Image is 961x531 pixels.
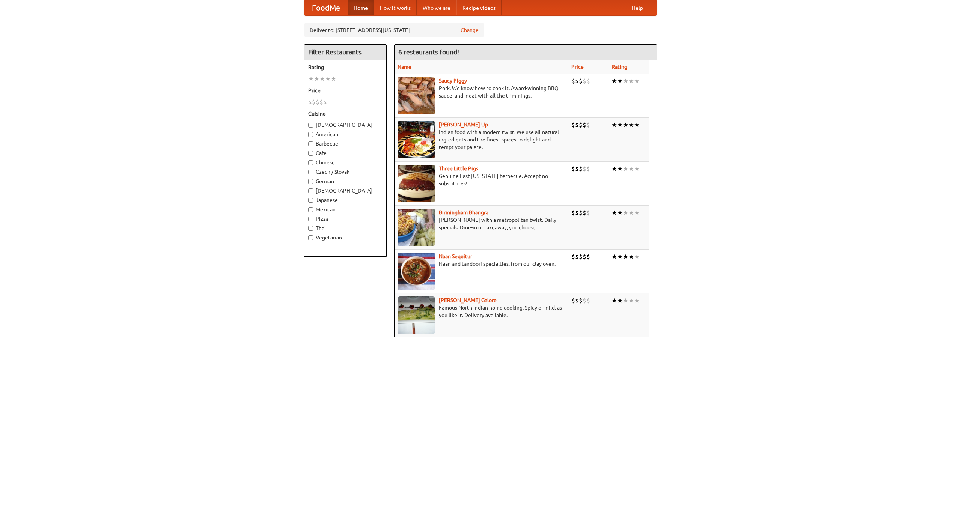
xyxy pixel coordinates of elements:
[583,209,586,217] li: $
[439,253,472,259] b: Naan Sequitur
[623,296,628,305] li: ★
[348,0,374,15] a: Home
[612,253,617,261] li: ★
[579,209,583,217] li: $
[617,121,623,129] li: ★
[586,209,590,217] li: $
[634,253,640,261] li: ★
[586,253,590,261] li: $
[575,121,579,129] li: $
[325,75,331,83] li: ★
[575,77,579,85] li: $
[312,98,316,106] li: $
[398,121,435,158] img: curryup.jpg
[579,253,583,261] li: $
[634,77,640,85] li: ★
[586,121,590,129] li: $
[308,149,383,157] label: Cafe
[319,75,325,83] li: ★
[398,304,565,319] p: Famous North Indian home cooking. Spicy or mild, as you like it. Delivery available.
[316,98,319,106] li: $
[571,165,575,173] li: $
[304,0,348,15] a: FoodMe
[583,121,586,129] li: $
[579,121,583,129] li: $
[612,296,617,305] li: ★
[308,198,313,203] input: Japanese
[308,63,383,71] h5: Rating
[456,0,502,15] a: Recipe videos
[308,217,313,221] input: Pizza
[308,140,383,147] label: Barbecue
[308,178,383,185] label: German
[304,23,484,37] div: Deliver to: [STREET_ADDRESS][US_STATE]
[617,296,623,305] li: ★
[575,209,579,217] li: $
[308,98,312,106] li: $
[583,77,586,85] li: $
[628,253,634,261] li: ★
[308,151,313,156] input: Cafe
[634,296,640,305] li: ★
[586,296,590,305] li: $
[623,121,628,129] li: ★
[571,77,575,85] li: $
[439,78,467,84] a: Saucy Piggy
[308,110,383,117] h5: Cuisine
[628,296,634,305] li: ★
[583,296,586,305] li: $
[617,165,623,173] li: ★
[398,253,435,290] img: naansequitur.jpg
[579,296,583,305] li: $
[628,121,634,129] li: ★
[308,123,313,128] input: [DEMOGRAPHIC_DATA]
[586,77,590,85] li: $
[308,141,313,146] input: Barbecue
[304,45,386,60] h4: Filter Restaurants
[634,121,640,129] li: ★
[308,235,313,240] input: Vegetarian
[308,170,313,174] input: Czech / Slovak
[398,48,459,56] ng-pluralize: 6 restaurants found!
[617,77,623,85] li: ★
[398,172,565,187] p: Genuine East [US_STATE] barbecue. Accept no substitutes!
[634,165,640,173] li: ★
[398,128,565,151] p: Indian food with a modern twist. We use all-natural ingredients and the finest spices to delight ...
[571,121,575,129] li: $
[575,165,579,173] li: $
[628,165,634,173] li: ★
[308,187,383,194] label: [DEMOGRAPHIC_DATA]
[439,297,497,303] a: [PERSON_NAME] Galore
[583,165,586,173] li: $
[612,121,617,129] li: ★
[308,131,383,138] label: American
[623,209,628,217] li: ★
[308,196,383,204] label: Japanese
[628,209,634,217] li: ★
[308,75,314,83] li: ★
[612,64,627,70] a: Rating
[439,165,478,171] a: Three Little Pigs
[586,165,590,173] li: $
[308,234,383,241] label: Vegetarian
[439,209,488,215] a: Birmingham Bhangra
[579,165,583,173] li: $
[623,77,628,85] li: ★
[617,209,623,217] li: ★
[308,168,383,176] label: Czech / Slovak
[579,77,583,85] li: $
[314,75,319,83] li: ★
[319,98,323,106] li: $
[398,165,435,202] img: littlepigs.jpg
[308,132,313,137] input: American
[331,75,336,83] li: ★
[398,260,565,268] p: Naan and tandoori specialties, from our clay oven.
[398,77,435,114] img: saucy.jpg
[634,209,640,217] li: ★
[398,216,565,231] p: [PERSON_NAME] with a metropolitan twist. Daily specials. Dine-in or takeaway, you choose.
[612,165,617,173] li: ★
